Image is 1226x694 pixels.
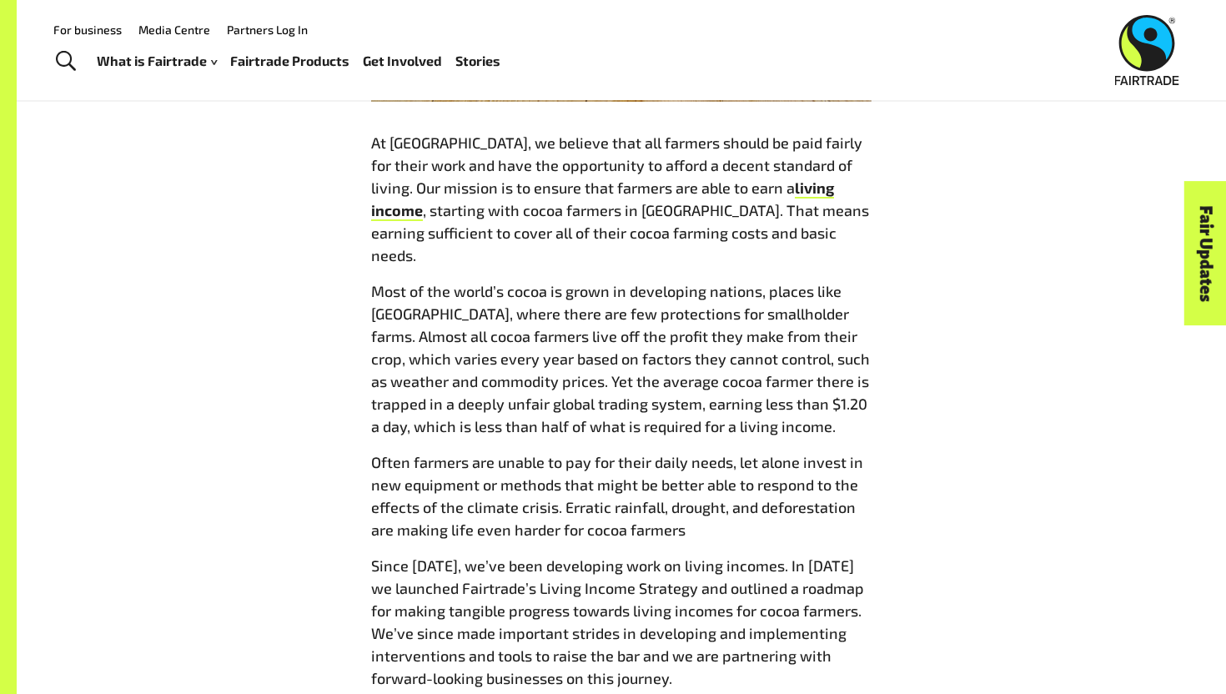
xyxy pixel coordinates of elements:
[227,23,308,37] a: Partners Log In
[230,49,349,73] a: Fairtrade Products
[363,49,442,73] a: Get Involved
[455,49,500,73] a: Stories
[1115,15,1179,85] img: Fairtrade Australia New Zealand logo
[371,280,872,438] p: Most of the world’s cocoa is grown in developing nations, places like [GEOGRAPHIC_DATA], where th...
[97,49,217,73] a: What is Fairtrade
[371,179,834,221] a: living income
[138,23,210,37] a: Media Centre
[45,41,86,83] a: Toggle Search
[371,451,872,541] p: Often farmers are unable to pay for their daily needs, let alone invest in new equipment or metho...
[53,23,122,37] a: For business
[371,132,872,267] p: At [GEOGRAPHIC_DATA], we believe that all farmers should be paid fairly for their work and have t...
[371,555,872,690] p: Since [DATE], we’ve been developing work on living incomes. In [DATE] we launched Fairtrade’s Liv...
